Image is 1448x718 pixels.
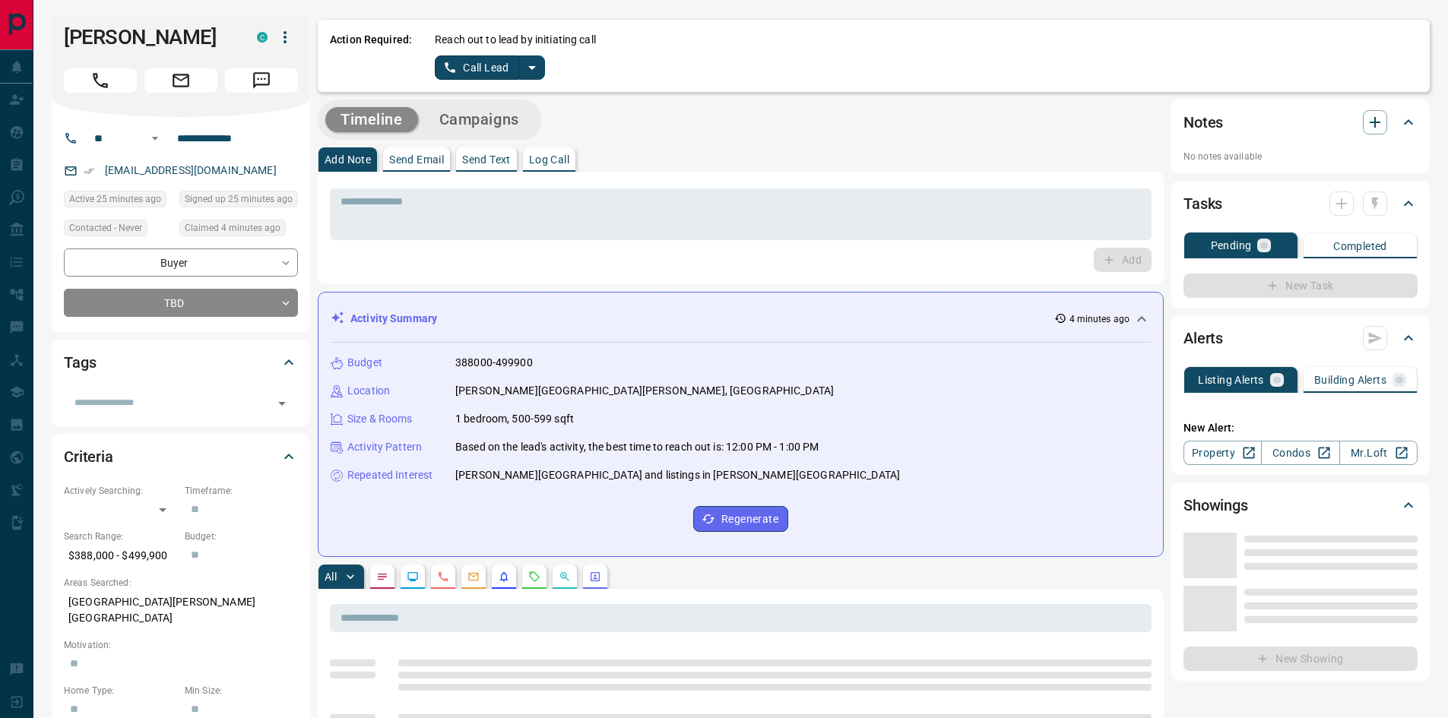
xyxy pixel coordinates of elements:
[69,220,142,236] span: Contacted - Never
[64,484,177,498] p: Actively Searching:
[64,684,177,697] p: Home Type:
[84,166,94,176] svg: Email Verified
[498,571,510,583] svg: Listing Alerts
[350,311,437,327] p: Activity Summary
[529,154,569,165] p: Log Call
[437,571,449,583] svg: Calls
[559,571,571,583] svg: Opportunities
[144,68,217,93] span: Email
[389,154,444,165] p: Send Email
[64,350,96,375] h2: Tags
[1183,493,1248,517] h2: Showings
[64,638,298,652] p: Motivation:
[185,220,280,236] span: Claimed 4 minutes ago
[347,467,432,483] p: Repeated Interest
[1183,420,1418,436] p: New Alert:
[424,107,534,132] button: Campaigns
[64,576,298,590] p: Areas Searched:
[225,68,298,93] span: Message
[64,530,177,543] p: Search Range:
[589,571,601,583] svg: Agent Actions
[185,191,293,207] span: Signed up 25 minutes ago
[455,411,574,427] p: 1 bedroom, 500-599 sqft
[69,191,161,207] span: Active 25 minutes ago
[1183,320,1418,356] div: Alerts
[325,571,337,582] p: All
[64,344,298,381] div: Tags
[1339,441,1418,465] a: Mr.Loft
[693,506,788,532] button: Regenerate
[179,191,298,212] div: Mon Aug 18 2025
[455,383,834,399] p: [PERSON_NAME][GEOGRAPHIC_DATA][PERSON_NAME], [GEOGRAPHIC_DATA]
[64,543,177,568] p: $388,000 - $499,900
[257,32,268,43] div: condos.ca
[455,467,900,483] p: [PERSON_NAME][GEOGRAPHIC_DATA] and listings in [PERSON_NAME][GEOGRAPHIC_DATA]
[185,530,298,543] p: Budget:
[64,68,137,93] span: Call
[435,32,596,48] p: Reach out to lead by initiating call
[1183,441,1262,465] a: Property
[64,444,113,469] h2: Criteria
[435,55,545,80] div: split button
[347,383,390,399] p: Location
[1211,240,1252,251] p: Pending
[1069,312,1130,326] p: 4 minutes ago
[146,129,164,147] button: Open
[1183,185,1418,222] div: Tasks
[1198,375,1264,385] p: Listing Alerts
[1183,326,1223,350] h2: Alerts
[1261,441,1339,465] a: Condos
[105,164,277,176] a: [EMAIL_ADDRESS][DOMAIN_NAME]
[1314,375,1386,385] p: Building Alerts
[376,571,388,583] svg: Notes
[407,571,419,583] svg: Lead Browsing Activity
[64,25,234,49] h1: [PERSON_NAME]
[1183,110,1223,134] h2: Notes
[435,55,519,80] button: Call Lead
[179,220,298,241] div: Mon Aug 18 2025
[347,355,382,371] p: Budget
[331,305,1151,333] div: Activity Summary4 minutes ago
[347,439,422,455] p: Activity Pattern
[528,571,540,583] svg: Requests
[1333,241,1387,251] p: Completed
[64,438,298,475] div: Criteria
[271,393,293,414] button: Open
[185,684,298,697] p: Min Size:
[64,191,172,212] div: Mon Aug 18 2025
[462,154,511,165] p: Send Text
[64,248,298,277] div: Buyer
[1183,487,1418,523] div: Showings
[185,484,298,498] p: Timeframe:
[455,439,819,455] p: Based on the lead's activity, the best time to reach out is: 12:00 PM - 1:00 PM
[1183,191,1222,216] h2: Tasks
[325,107,418,132] button: Timeline
[330,32,412,80] p: Action Required:
[1183,150,1418,163] p: No notes available
[64,289,298,317] div: TBD
[467,571,480,583] svg: Emails
[1183,104,1418,141] div: Notes
[64,590,298,631] p: [GEOGRAPHIC_DATA][PERSON_NAME][GEOGRAPHIC_DATA]
[347,411,413,427] p: Size & Rooms
[455,355,533,371] p: 388000-499900
[325,154,371,165] p: Add Note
